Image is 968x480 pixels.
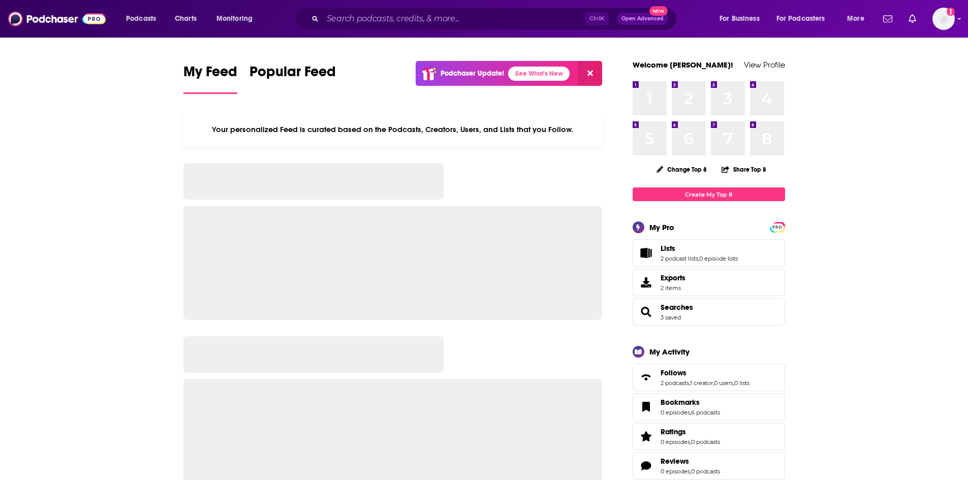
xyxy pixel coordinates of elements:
[661,457,720,466] a: Reviews
[661,368,750,377] a: Follows
[661,457,689,466] span: Reviews
[690,438,691,445] span: ,
[633,187,785,201] a: Create My Top 8
[650,163,713,176] button: Change Top 8
[661,398,700,407] span: Bookmarks
[323,11,585,27] input: Search podcasts, credits, & more...
[744,60,785,70] a: View Profile
[661,468,690,475] a: 0 episodes
[633,364,785,391] span: Follows
[621,16,664,21] span: Open Advanced
[508,67,570,81] a: See What's New
[649,347,690,357] div: My Activity
[633,60,733,70] a: Welcome [PERSON_NAME]!
[714,379,733,387] a: 0 users
[661,314,681,321] a: 3 saved
[699,255,738,262] a: 0 episode lists
[932,8,955,30] span: Logged in as BerkMarc
[126,12,156,26] span: Podcasts
[636,305,657,319] a: Searches
[661,398,720,407] a: Bookmarks
[720,12,760,26] span: For Business
[771,223,784,231] a: PRO
[691,409,720,416] a: 6 podcasts
[633,269,785,296] a: Exports
[249,63,336,86] span: Popular Feed
[636,459,657,473] a: Reviews
[690,468,691,475] span: ,
[691,438,720,445] a: 0 podcasts
[636,400,657,414] a: Bookmarks
[183,63,237,94] a: My Feed
[636,275,657,290] span: Exports
[661,427,686,436] span: Ratings
[771,223,784,231] span: PRO
[617,13,668,25] button: Open AdvancedNew
[698,255,699,262] span: ,
[690,379,713,387] a: 1 creator
[633,298,785,326] span: Searches
[840,11,877,27] button: open menu
[585,12,609,25] span: Ctrl K
[636,370,657,385] a: Follows
[879,10,896,27] a: Show notifications dropdown
[661,409,690,416] a: 0 episodes
[661,244,738,253] a: Lists
[661,273,685,282] span: Exports
[661,379,689,387] a: 2 podcasts
[932,8,955,30] img: User Profile
[770,11,840,27] button: open menu
[689,379,690,387] span: ,
[8,9,106,28] img: Podchaser - Follow, Share and Rate Podcasts
[932,8,955,30] button: Show profile menu
[661,284,685,292] span: 2 items
[734,379,750,387] a: 0 lists
[304,7,686,30] div: Search podcasts, credits, & more...
[721,159,767,179] button: Share Top 8
[847,12,864,26] span: More
[633,239,785,267] span: Lists
[183,63,237,86] span: My Feed
[661,244,675,253] span: Lists
[713,379,714,387] span: ,
[183,112,603,147] div: Your personalized Feed is curated based on the Podcasts, Creators, Users, and Lists that you Follow.
[649,6,668,16] span: New
[209,11,266,27] button: open menu
[661,368,686,377] span: Follows
[661,255,698,262] a: 2 podcast lists
[712,11,772,27] button: open menu
[636,429,657,443] a: Ratings
[633,393,785,421] span: Bookmarks
[661,303,693,312] a: Searches
[661,427,720,436] a: Ratings
[633,423,785,450] span: Ratings
[690,409,691,416] span: ,
[168,11,203,27] a: Charts
[904,10,920,27] a: Show notifications dropdown
[441,69,504,78] p: Podchaser Update!
[249,63,336,94] a: Popular Feed
[691,468,720,475] a: 0 podcasts
[633,452,785,479] span: Reviews
[947,8,955,16] svg: Add a profile image
[661,438,690,445] a: 0 episodes
[216,12,253,26] span: Monitoring
[733,379,734,387] span: ,
[776,12,825,26] span: For Podcasters
[175,12,197,26] span: Charts
[119,11,169,27] button: open menu
[649,222,674,232] div: My Pro
[636,246,657,260] a: Lists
